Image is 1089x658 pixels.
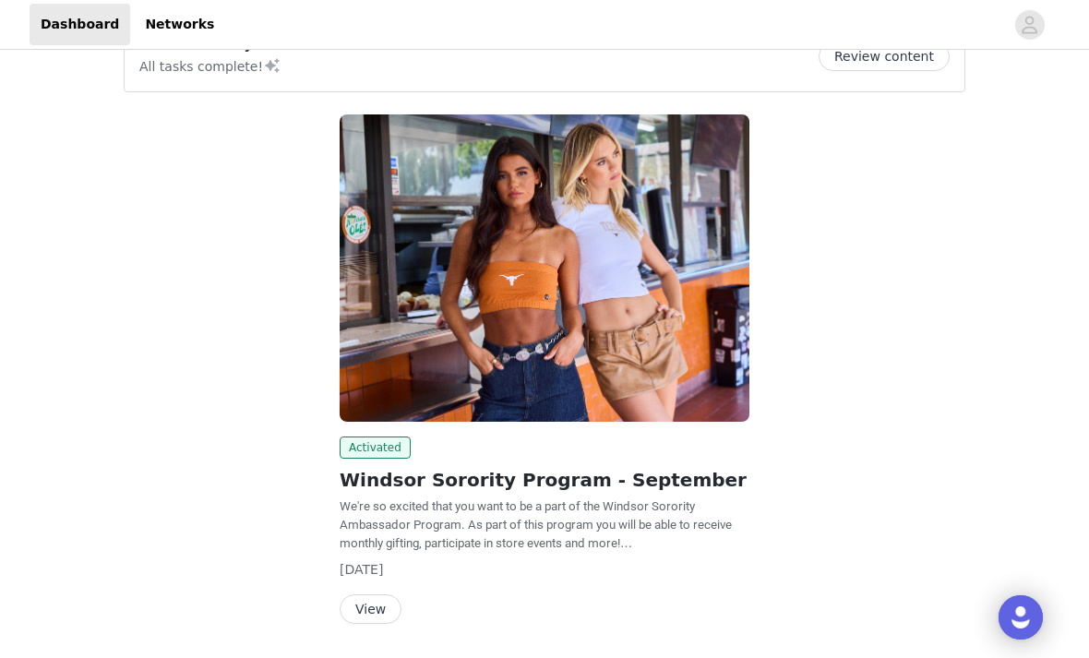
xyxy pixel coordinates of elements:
span: Activated [340,437,411,459]
span: We're so excited that you want to be a part of the Windsor Sorority Ambassador Program. As part o... [340,499,732,550]
div: avatar [1021,10,1038,40]
a: Networks [134,4,225,45]
p: All tasks complete! [139,54,281,77]
button: Review content [819,42,950,71]
a: View [340,603,401,616]
button: View [340,594,401,624]
div: Open Intercom Messenger [999,595,1043,640]
img: Windsor [340,114,749,422]
span: [DATE] [340,562,383,577]
h2: Windsor Sorority Program - September [340,466,749,494]
a: Dashboard [30,4,130,45]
